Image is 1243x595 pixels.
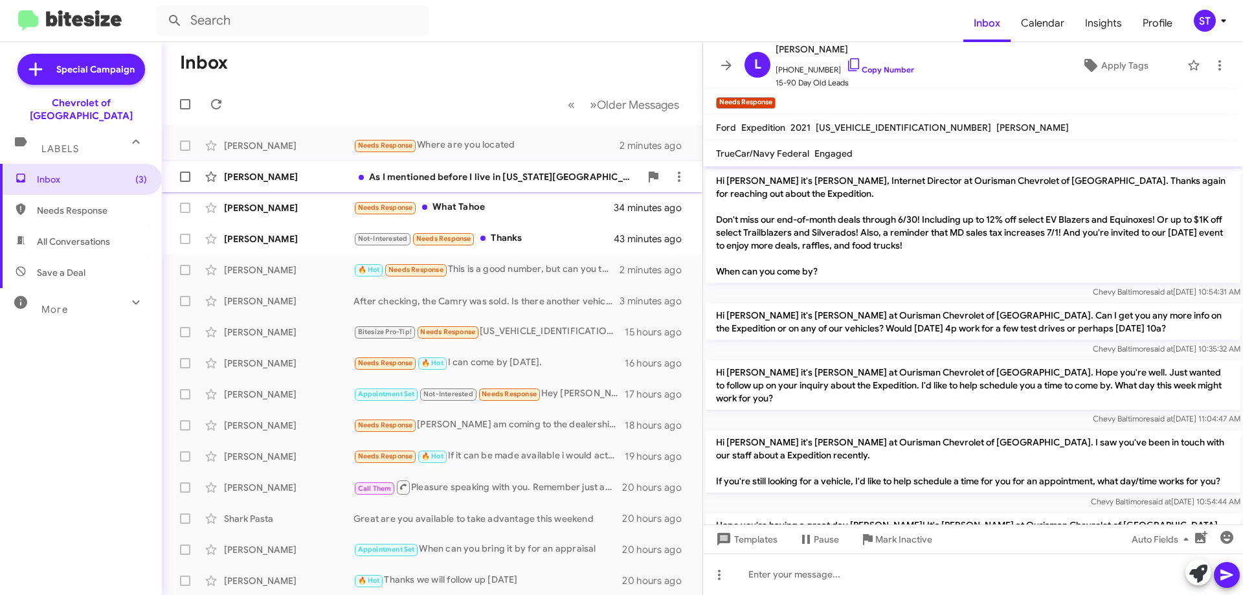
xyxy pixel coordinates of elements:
a: Inbox [963,5,1011,42]
span: Chevy Baltimore [DATE] 10:54:44 AM [1091,497,1240,506]
div: As I mentioned before I live in [US_STATE][GEOGRAPHIC_DATA]. Please send me the updated pricing f... [353,170,640,183]
div: [PERSON_NAME] [224,357,353,370]
span: 🔥 Hot [421,452,443,460]
a: Calendar [1011,5,1075,42]
div: 15 hours ago [625,326,692,339]
div: 20 hours ago [622,481,692,494]
span: Needs Response [358,359,413,367]
div: [PERSON_NAME] [224,201,353,214]
span: Needs Response [358,141,413,150]
span: Needs Response [358,452,413,460]
span: said at [1150,344,1173,354]
span: [PHONE_NUMBER] [776,57,914,76]
p: Hi [PERSON_NAME] it's [PERSON_NAME] at Ourisman Chevrolet of [GEOGRAPHIC_DATA]. I saw you've been... [706,431,1240,493]
div: 16 hours ago [625,357,692,370]
div: 17 hours ago [625,388,692,401]
div: This is a good number, but can you text or email the numbers to me? [353,262,620,277]
div: Thanks [353,231,614,246]
div: 19 hours ago [625,450,692,463]
span: Pause [814,528,839,551]
nav: Page navigation example [561,91,687,118]
span: Needs Response [358,421,413,429]
div: 2 minutes ago [620,264,692,276]
div: [PERSON_NAME] [224,170,353,183]
button: Pause [788,528,849,551]
div: [PERSON_NAME] [224,232,353,245]
button: ST [1183,10,1229,32]
div: If it can be made available i would actually prefer that [353,449,625,464]
div: 18 hours ago [625,419,692,432]
button: Apply Tags [1048,54,1181,77]
div: Great are you available to take advantage this weekend [353,512,622,525]
small: Needs Response [716,97,776,109]
a: Copy Number [846,65,914,74]
span: Needs Response [482,390,537,398]
div: 34 minutes ago [614,201,692,214]
div: Thanks we will follow up [DATE] [353,573,622,588]
div: [US_VEHICLE_IDENTIFICATION_NUMBER] is my current vehicle VIN, I owe $46,990. If you can cover tha... [353,324,625,339]
div: 3 minutes ago [620,295,692,308]
button: Templates [703,528,788,551]
span: Inbox [37,173,147,186]
span: » [590,96,597,113]
span: Templates [713,528,778,551]
div: ST [1194,10,1216,32]
a: Insights [1075,5,1132,42]
span: L [754,54,761,75]
div: Where are you located [353,138,620,153]
div: Pleasure speaking with you. Remember just ask for [PERSON_NAME] when you arrive. [353,479,622,495]
span: Ford [716,122,736,133]
span: [PERSON_NAME] [996,122,1069,133]
input: Search [157,5,429,36]
span: (3) [135,173,147,186]
div: [PERSON_NAME] [224,543,353,556]
span: Appointment Set [358,390,415,398]
button: Previous [560,91,583,118]
button: Mark Inactive [849,528,943,551]
span: Not-Interested [423,390,473,398]
div: Hey [PERSON_NAME] - I am still waiting to hear from you! Should I reach out to someone else? [353,387,625,401]
div: I can come by [DATE]. [353,355,625,370]
span: 🔥 Hot [421,359,443,367]
div: [PERSON_NAME] [224,450,353,463]
span: Save a Deal [37,266,85,279]
div: When can you bring it by for an appraisal [353,542,622,557]
a: Profile [1132,5,1183,42]
div: Shark Pasta [224,512,353,525]
div: [PERSON_NAME] [224,139,353,152]
button: Next [582,91,687,118]
span: 15-90 Day Old Leads [776,76,914,89]
span: [PERSON_NAME] [776,41,914,57]
span: Needs Response [388,265,443,274]
div: 43 minutes ago [614,232,692,245]
span: Needs Response [358,203,413,212]
span: Needs Response [37,204,147,217]
h1: Inbox [180,52,228,73]
span: Labels [41,143,79,155]
span: Chevy Baltimore [DATE] 10:35:32 AM [1093,344,1240,354]
div: [PERSON_NAME] [224,419,353,432]
span: Engaged [814,148,853,159]
p: Hope you're having a great day [PERSON_NAME]! It's [PERSON_NAME] at Ourisman Chevrolet of [GEOGRA... [706,513,1240,563]
span: More [41,304,68,315]
div: [PERSON_NAME] am coming to the dealership [DATE] to hopefully buy/take the truck home! I'm curren... [353,418,625,432]
span: Chevy Baltimore [DATE] 10:54:31 AM [1093,287,1240,297]
span: said at [1150,414,1173,423]
span: Call Them [358,484,392,493]
p: Hi [PERSON_NAME] it's [PERSON_NAME] at Ourisman Chevrolet of [GEOGRAPHIC_DATA]. Hope you're well.... [706,361,1240,410]
span: Mark Inactive [875,528,932,551]
span: Special Campaign [56,63,135,76]
div: 2 minutes ago [620,139,692,152]
p: Hi [PERSON_NAME] it's [PERSON_NAME], Internet Director at Ourisman Chevrolet of [GEOGRAPHIC_DATA]... [706,169,1240,283]
div: After checking, the Camry was sold. Is there another vehicle you would be interested in or would ... [353,295,620,308]
span: TrueCar/Navy Federal [716,148,809,159]
div: [PERSON_NAME] [224,326,353,339]
p: Hi [PERSON_NAME] it's [PERSON_NAME] at Ourisman Chevrolet of [GEOGRAPHIC_DATA]. Can I get you any... [706,304,1240,340]
div: 20 hours ago [622,512,692,525]
span: 🔥 Hot [358,265,380,274]
span: Needs Response [416,234,471,243]
span: Older Messages [597,98,679,112]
